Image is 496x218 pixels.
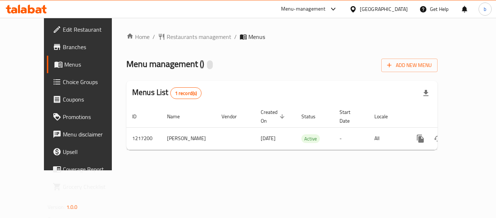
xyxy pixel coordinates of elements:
[47,143,127,160] a: Upsell
[132,112,146,121] span: ID
[281,5,326,13] div: Menu-management
[153,32,155,41] li: /
[64,60,121,69] span: Menus
[234,32,237,41] li: /
[47,160,127,178] a: Coverage Report
[63,43,121,51] span: Branches
[261,134,276,143] span: [DATE]
[47,38,127,56] a: Branches
[132,87,202,99] h2: Menus List
[47,21,127,38] a: Edit Restaurant
[126,32,150,41] a: Home
[63,147,121,156] span: Upsell
[63,182,121,191] span: Grocery Checklist
[334,127,369,150] td: -
[381,59,438,72] button: Add New Menu
[412,130,429,147] button: more
[170,87,202,99] div: Total records count
[167,32,231,41] span: Restaurants management
[429,130,447,147] button: Change Status
[360,5,408,13] div: [GEOGRAPHIC_DATA]
[66,202,78,212] span: 1.0.0
[340,108,360,125] span: Start Date
[221,112,246,121] span: Vendor
[484,5,486,13] span: b
[48,202,65,212] span: Version:
[63,112,121,121] span: Promotions
[374,112,397,121] span: Locale
[47,178,127,195] a: Grocery Checklist
[126,106,487,150] table: enhanced table
[126,56,204,72] span: Menu management ( )
[301,112,325,121] span: Status
[47,108,127,126] a: Promotions
[63,130,121,139] span: Menu disclaimer
[301,135,320,143] span: Active
[126,32,438,41] nav: breadcrumb
[47,73,127,91] a: Choice Groups
[63,165,121,174] span: Coverage Report
[171,90,202,97] span: 1 record(s)
[63,78,121,86] span: Choice Groups
[167,112,189,121] span: Name
[417,84,435,102] div: Export file
[63,25,121,34] span: Edit Restaurant
[158,32,231,41] a: Restaurants management
[161,127,216,150] td: [PERSON_NAME]
[126,127,161,150] td: 1217200
[369,127,406,150] td: All
[406,106,487,128] th: Actions
[248,32,265,41] span: Menus
[47,126,127,143] a: Menu disclaimer
[63,95,121,104] span: Coupons
[47,56,127,73] a: Menus
[261,108,287,125] span: Created On
[47,91,127,108] a: Coupons
[387,61,432,70] span: Add New Menu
